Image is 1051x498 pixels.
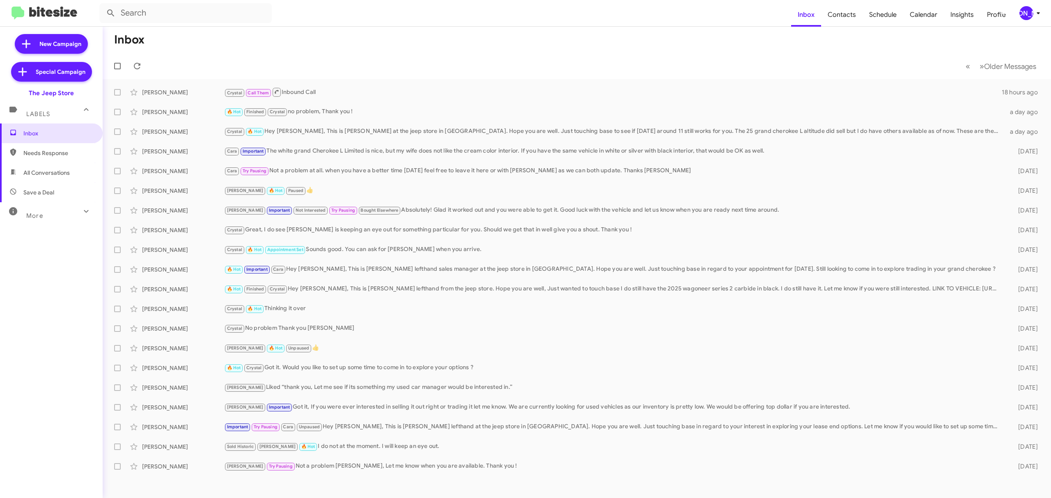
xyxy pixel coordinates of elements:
[246,365,262,370] span: Crystal
[269,208,290,213] span: Important
[142,147,224,155] div: [PERSON_NAME]
[142,344,224,352] div: [PERSON_NAME]
[23,188,54,196] span: Save a Deal
[227,365,241,370] span: 🔥 Hot
[224,442,1003,451] div: I do not at the moment. I will keep an eye out.
[1002,88,1044,96] div: 18 hours ago
[142,88,224,96] div: [PERSON_NAME]
[36,68,85,76] span: Special Campaign
[224,265,1003,274] div: Hey [PERSON_NAME], This is [PERSON_NAME] lefthand sales manager at the jeep store in [GEOGRAPHIC_...
[224,422,1003,432] div: Hey [PERSON_NAME], This is [PERSON_NAME] lefthand at the jeep store in [GEOGRAPHIC_DATA]. Hope yo...
[1012,6,1042,20] button: [PERSON_NAME]
[301,444,315,449] span: 🔥 Hot
[142,108,224,116] div: [PERSON_NAME]
[227,129,242,134] span: Crystal
[224,127,1003,136] div: Hey [PERSON_NAME], This is [PERSON_NAME] at the jeep store in [GEOGRAPHIC_DATA]. Hope you are wel...
[1003,226,1044,234] div: [DATE]
[227,385,264,390] span: [PERSON_NAME]
[267,247,303,252] span: Appointment Set
[224,343,1003,353] div: 👍
[227,306,242,311] span: Crystal
[227,267,241,272] span: 🔥 Hot
[1003,246,1044,254] div: [DATE]
[227,464,264,469] span: [PERSON_NAME]
[791,3,821,27] a: Inbox
[227,109,241,114] span: 🔥 Hot
[269,345,283,351] span: 🔥 Hot
[259,444,296,449] span: [PERSON_NAME]
[1003,305,1044,313] div: [DATE]
[1003,285,1044,293] div: [DATE]
[142,187,224,195] div: [PERSON_NAME]
[142,364,224,372] div: [PERSON_NAME]
[1003,364,1044,372] div: [DATE]
[246,267,268,272] span: Important
[224,245,1003,254] div: Sounds good. You can ask for [PERSON_NAME] when you arrive.
[961,58,975,75] button: Previous
[224,363,1003,372] div: Got it. Would you like to set up some time to come in to explore your options ?
[966,61,970,71] span: «
[26,110,50,118] span: Labels
[142,265,224,274] div: [PERSON_NAME]
[23,169,70,177] span: All Conversations
[99,3,272,23] input: Search
[248,247,262,252] span: 🔥 Hot
[142,443,224,451] div: [PERSON_NAME]
[961,58,1041,75] nav: Page navigation example
[1003,167,1044,175] div: [DATE]
[224,146,1003,156] div: The white grand Cherokee L Limited is nice, but my wife does not like the cream color interior. I...
[243,168,266,174] span: Try Pausing
[142,462,224,471] div: [PERSON_NAME]
[39,40,81,48] span: New Campaign
[270,109,285,114] span: Crystal
[1003,147,1044,155] div: [DATE]
[283,424,293,429] span: Cara
[142,167,224,175] div: [PERSON_NAME]
[227,227,242,233] span: Crystal
[1003,108,1044,116] div: a day ago
[1003,206,1044,215] div: [DATE]
[980,3,1012,27] a: Profile
[903,3,944,27] a: Calendar
[299,424,320,429] span: Unpaused
[142,403,224,411] div: [PERSON_NAME]
[1019,6,1033,20] div: [PERSON_NAME]
[11,62,92,82] a: Special Campaign
[980,61,984,71] span: »
[224,166,1003,176] div: Not a problem at all. when you have a better time [DATE] feel free to leave it here or with [PERS...
[227,345,264,351] span: [PERSON_NAME]
[227,424,248,429] span: Important
[1003,443,1044,451] div: [DATE]
[269,188,283,193] span: 🔥 Hot
[246,109,264,114] span: Finished
[142,305,224,313] div: [PERSON_NAME]
[296,208,326,213] span: Not Interested
[227,208,264,213] span: [PERSON_NAME]
[821,3,863,27] span: Contacts
[26,212,43,219] span: More
[248,90,269,96] span: Call Them
[975,58,1041,75] button: Next
[142,285,224,293] div: [PERSON_NAME]
[224,225,1003,235] div: Great, I do see [PERSON_NAME] is keeping an eye out for something particular for you. Should we g...
[288,188,303,193] span: Paused
[227,188,264,193] span: [PERSON_NAME]
[227,168,237,174] span: Cara
[944,3,980,27] a: Insights
[224,402,1003,412] div: Got it, If you were ever interested in selling it out right or trading it let me know. We are cur...
[863,3,903,27] a: Schedule
[227,247,242,252] span: Crystal
[269,404,290,410] span: Important
[227,286,241,292] span: 🔥 Hot
[224,186,1003,195] div: 👍
[227,326,242,331] span: Crystal
[1003,462,1044,471] div: [DATE]
[1003,403,1044,411] div: [DATE]
[331,208,355,213] span: Try Pausing
[248,306,262,311] span: 🔥 Hot
[1003,423,1044,431] div: [DATE]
